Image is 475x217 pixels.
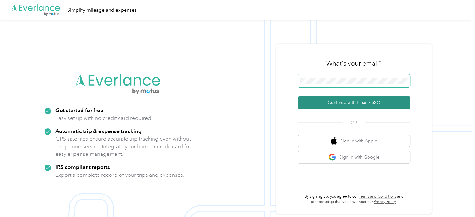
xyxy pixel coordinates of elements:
p: By signing up, you agree to our and acknowledge that you have read our . [298,194,410,205]
h3: What's your email? [326,59,382,68]
button: Continue with Email / SSO [298,96,410,109]
button: apple logoSign in with Apple [298,135,410,147]
span: OR [343,120,365,126]
strong: IRS compliant reports [55,164,110,170]
p: Easy set up with no credit card required [55,114,151,122]
p: Export a complete record of your trips and expenses. [55,171,184,179]
a: Privacy Policy [374,200,396,204]
strong: Automatic trip & expense tracking [55,128,142,134]
div: Simplify mileage and expenses [67,6,137,14]
button: google logoSign in with Google [298,151,410,163]
a: Terms and Conditions [359,194,396,199]
img: apple logo [331,137,337,145]
strong: Get started for free [55,107,103,113]
p: GPS satellites ensure accurate trip tracking even without cell phone service. Integrate your bank... [55,135,191,158]
img: google logo [328,153,336,161]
